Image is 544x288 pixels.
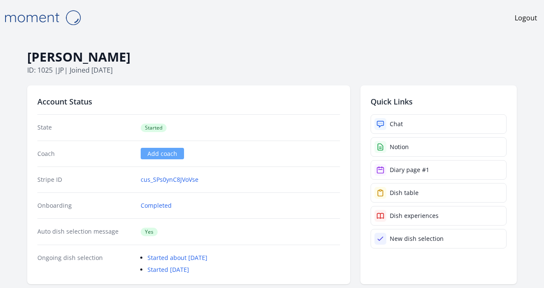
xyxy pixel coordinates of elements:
dt: Auto dish selection message [37,227,134,236]
a: Logout [515,13,537,23]
a: Started [DATE] [147,265,189,274]
a: Diary page #1 [371,160,507,180]
a: Completed [141,201,172,210]
div: Diary page #1 [390,166,429,174]
dt: Stripe ID [37,175,134,184]
a: Notion [371,137,507,157]
h2: Account Status [37,96,340,107]
dt: Ongoing dish selection [37,254,134,274]
span: Yes [141,228,158,236]
div: Dish experiences [390,212,439,220]
a: Chat [371,114,507,134]
span: Started [141,124,167,132]
a: New dish selection [371,229,507,248]
div: New dish selection [390,234,444,243]
h1: [PERSON_NAME] [27,49,517,65]
a: Add coach [141,148,184,159]
div: Dish table [390,189,419,197]
a: Started about [DATE] [147,254,207,262]
dt: Onboarding [37,201,134,210]
a: cus_SPs0ynC8JVoVse [141,175,198,184]
a: Dish experiences [371,206,507,226]
dt: State [37,123,134,132]
div: Notion [390,143,409,151]
dt: Coach [37,150,134,158]
p: ID: 1025 | | Joined [DATE] [27,65,517,75]
div: Chat [390,120,403,128]
a: Dish table [371,183,507,203]
span: jp [58,65,64,75]
h2: Quick Links [371,96,507,107]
